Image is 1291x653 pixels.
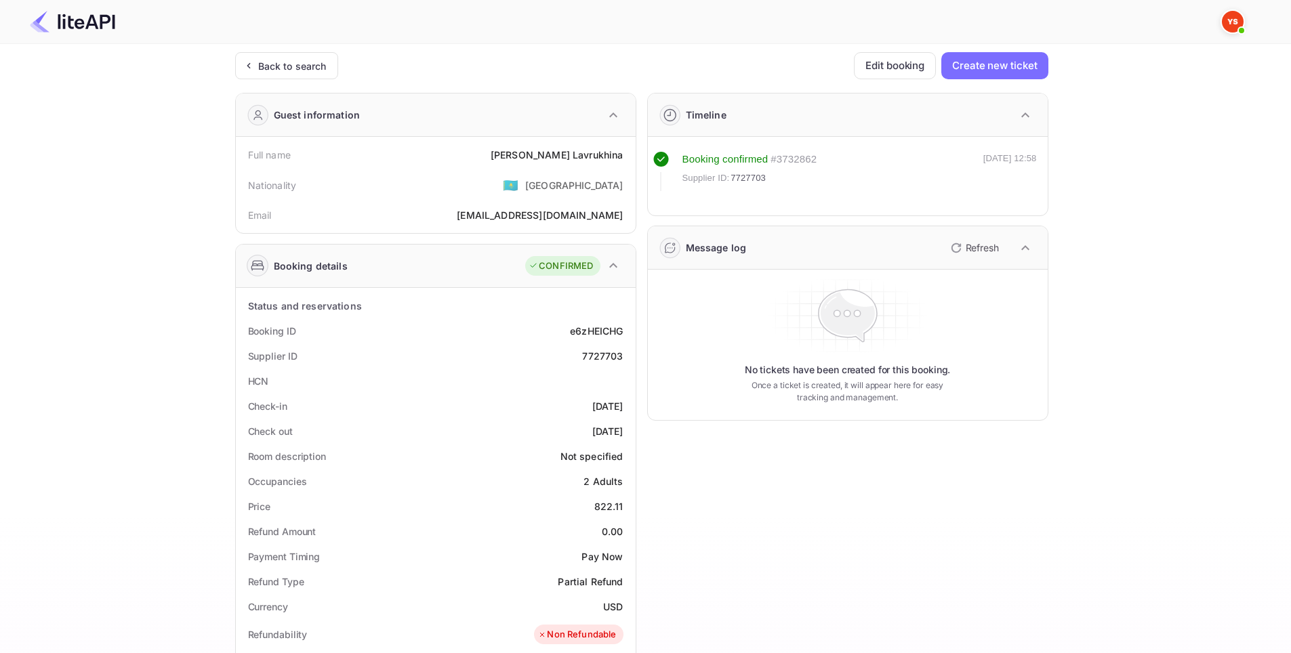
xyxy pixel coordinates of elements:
[491,148,623,162] div: [PERSON_NAME] Lavrukhina
[248,549,321,564] div: Payment Timing
[248,324,296,338] div: Booking ID
[503,173,518,197] span: United States
[248,299,362,313] div: Status and reservations
[258,59,327,73] div: Back to search
[248,178,297,192] div: Nationality
[943,237,1004,259] button: Refresh
[537,628,616,641] div: Non Refundable
[603,599,623,614] div: USD
[248,524,316,539] div: Refund Amount
[525,178,623,192] div: [GEOGRAPHIC_DATA]
[274,108,361,122] div: Guest information
[30,11,115,33] img: LiteAPI Logo
[248,424,293,438] div: Check out
[457,208,623,222] div: [EMAIL_ADDRESS][DOMAIN_NAME]
[686,240,747,255] div: Message log
[741,379,955,404] p: Once a ticket is created, it will appear here for easy tracking and management.
[854,52,936,79] button: Edit booking
[248,349,298,363] div: Supplier ID
[592,399,623,413] div: [DATE]
[248,499,271,513] div: Price
[682,152,769,167] div: Booking confirmed
[602,524,623,539] div: 0.00
[248,399,287,413] div: Check-in
[745,363,951,377] p: No tickets have been created for this booking.
[1222,11,1244,33] img: Yandex Support
[771,152,817,167] div: # 3732862
[966,240,999,255] p: Refresh
[581,549,623,564] div: Pay Now
[731,171,766,185] span: 7727703
[248,208,272,222] div: Email
[558,574,623,589] div: Partial Refund
[560,449,623,463] div: Not specified
[582,349,623,363] div: 7727703
[983,152,1037,191] div: [DATE] 12:58
[248,627,308,641] div: Refundability
[941,52,1048,79] button: Create new ticket
[248,148,291,162] div: Full name
[248,474,307,488] div: Occupancies
[594,499,623,513] div: 822.11
[248,449,326,463] div: Room description
[592,424,623,438] div: [DATE]
[248,574,304,589] div: Refund Type
[248,374,269,388] div: HCN
[570,324,623,338] div: e6zHEICHG
[248,599,288,614] div: Currency
[682,171,730,185] span: Supplier ID:
[274,259,348,273] div: Booking details
[583,474,623,488] div: 2 Adults
[529,259,593,273] div: CONFIRMED
[686,108,726,122] div: Timeline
